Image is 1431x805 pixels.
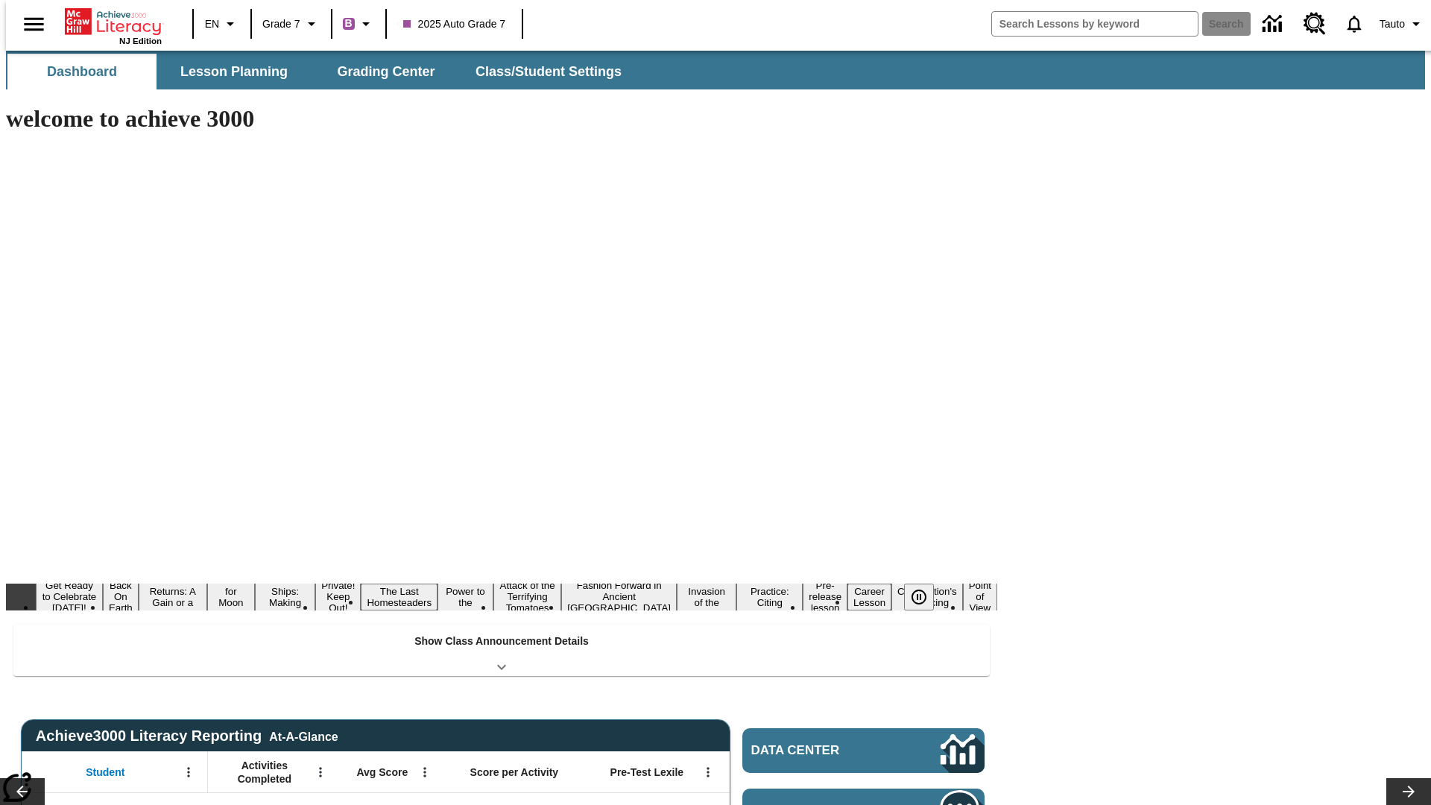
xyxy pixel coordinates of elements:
a: Home [65,7,162,37]
input: search field [992,12,1198,36]
button: Class/Student Settings [464,54,634,89]
span: Data Center [751,743,891,758]
div: SubNavbar [6,54,635,89]
a: Notifications [1335,4,1374,43]
span: B [345,14,353,33]
button: Profile/Settings [1374,10,1431,37]
button: Slide 13 Pre-release lesson [803,578,847,616]
button: Slide 9 Attack of the Terrifying Tomatoes [493,578,561,616]
button: Open side menu [12,2,56,46]
button: Lesson carousel, Next [1386,778,1431,805]
button: Open Menu [697,761,719,783]
div: At-A-Glance [269,727,338,744]
button: Open Menu [414,761,436,783]
button: Slide 7 The Last Homesteaders [361,584,437,610]
div: Home [65,5,162,45]
button: Open Menu [177,761,200,783]
button: Language: EN, Select a language [198,10,246,37]
button: Slide 3 Free Returns: A Gain or a Drain? [139,572,207,622]
button: Boost Class color is purple. Change class color [337,10,381,37]
a: Data Center [1254,4,1295,45]
button: Slide 8 Solar Power to the People [437,572,493,622]
span: Tauto [1380,16,1405,32]
span: Achieve3000 Literacy Reporting [36,727,338,745]
span: Grade 7 [262,16,300,32]
span: Pre-Test Lexile [610,765,684,779]
p: Show Class Announcement Details [414,634,589,649]
button: Slide 5 Cruise Ships: Making Waves [255,572,315,622]
button: Slide 12 Mixed Practice: Citing Evidence [736,572,803,622]
span: 2025 Auto Grade 7 [403,16,506,32]
div: Show Class Announcement Details [13,625,990,676]
button: Slide 10 Fashion Forward in Ancient Rome [561,578,677,616]
span: EN [205,16,219,32]
span: Activities Completed [215,759,314,786]
button: Grade: Grade 7, Select a grade [256,10,326,37]
span: NJ Edition [119,37,162,45]
span: Score per Activity [470,765,559,779]
button: Slide 4 Time for Moon Rules? [207,572,255,622]
div: Pause [904,584,949,610]
span: Avg Score [356,765,408,779]
button: Slide 14 Career Lesson [847,584,891,610]
button: Open Menu [309,761,332,783]
h1: welcome to achieve 3000 [6,105,997,133]
a: Data Center [742,728,985,773]
button: Grading Center [312,54,461,89]
a: Resource Center, Will open in new tab [1295,4,1335,44]
div: SubNavbar [6,51,1425,89]
span: Student [86,765,124,779]
button: Lesson Planning [159,54,309,89]
button: Slide 6 Private! Keep Out! [315,578,361,616]
button: Slide 15 The Constitution's Balancing Act [891,572,963,622]
button: Slide 1 Get Ready to Celebrate Juneteenth! [36,578,103,616]
button: Slide 2 Back On Earth [103,578,139,616]
button: Slide 11 The Invasion of the Free CD [677,572,736,622]
button: Dashboard [7,54,157,89]
button: Pause [904,584,934,610]
button: Slide 16 Point of View [963,578,997,616]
